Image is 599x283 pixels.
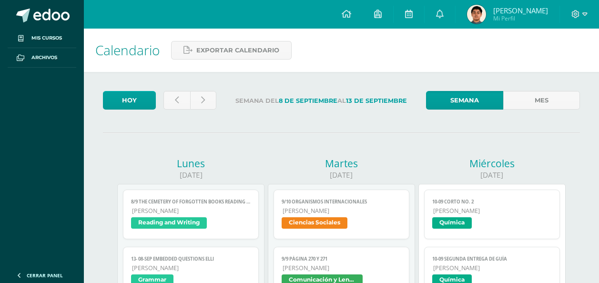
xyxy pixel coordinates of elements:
span: [PERSON_NAME] [283,207,401,215]
div: [DATE] [268,170,415,180]
div: Martes [268,157,415,170]
span: Mis cursos [31,34,62,42]
span: 10-09 SEGUNDA ENTREGA DE GUÍA [432,256,552,262]
a: 10-09 CORTO No. 2[PERSON_NAME]Química [424,190,560,239]
span: 8/9 The Cemetery of Forgotten books reading in TEAMS [131,199,251,205]
span: 10-09 CORTO No. 2 [432,199,552,205]
span: 9/10 Organismos Internacionales [282,199,401,205]
span: [PERSON_NAME] [493,6,548,15]
span: 13- 08-sep Embedded questions ELLI [131,256,251,262]
span: [PERSON_NAME] [433,207,552,215]
img: d5477ca1a3f189a885c1b57d1d09bc4b.png [467,5,486,24]
span: [PERSON_NAME] [433,264,552,272]
span: [PERSON_NAME] [132,207,251,215]
span: Cerrar panel [27,272,63,279]
span: 9/9 Página 270 y 271 [282,256,401,262]
a: Mes [503,91,580,110]
a: Semana [426,91,503,110]
span: [PERSON_NAME] [132,264,251,272]
div: Miércoles [418,157,566,170]
span: Exportar calendario [196,41,279,59]
div: [DATE] [418,170,566,180]
a: Archivos [8,48,76,68]
a: 9/10 Organismos Internacionales[PERSON_NAME]Ciencias Sociales [274,190,409,239]
span: Archivos [31,54,57,61]
span: Mi Perfil [493,14,548,22]
span: Reading and Writing [131,217,207,229]
strong: 13 de Septiembre [346,97,407,104]
a: Exportar calendario [171,41,292,60]
div: Lunes [117,157,264,170]
label: Semana del al [224,91,418,111]
a: Hoy [103,91,156,110]
span: Ciencias Sociales [282,217,347,229]
span: Química [432,217,472,229]
a: 8/9 The Cemetery of Forgotten books reading in TEAMS[PERSON_NAME]Reading and Writing [123,190,259,239]
strong: 8 de Septiembre [279,97,337,104]
a: Mis cursos [8,29,76,48]
div: [DATE] [117,170,264,180]
span: Calendario [95,41,160,59]
span: [PERSON_NAME] [283,264,401,272]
